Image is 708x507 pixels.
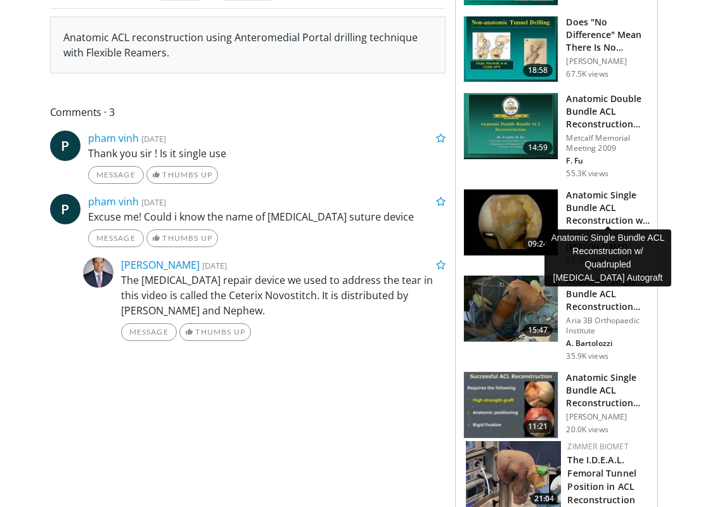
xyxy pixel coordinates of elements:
[523,324,553,337] span: 15:47
[523,64,553,77] span: 18:58
[463,16,650,83] a: 18:58 Does "No Difference" Mean There Is No Difference? [PERSON_NAME] 67.5K views
[50,131,80,161] a: P
[566,56,650,67] p: [PERSON_NAME]
[63,30,433,60] div: Anatomic ACL reconstruction using Anteromedial Portal drilling technique with Flexible Reamers.
[88,209,446,224] p: Excuse me! Could i know the name of [MEDICAL_DATA] suture device
[463,371,650,439] a: 11:21 Anatomic Single Bundle ACL Reconstruction using an Anteromedial Port… [PERSON_NAME] 20.0K v...
[50,194,80,224] a: P
[88,146,446,161] p: Thank you sir ! Is it single use
[83,257,113,288] img: Avatar
[463,275,650,361] a: 15:47 Anatomic Single Bundle ACL Reconstruction with BTB Autograft through… Aria 3B Orthopaedic I...
[566,425,608,435] p: 20.0K views
[566,316,650,336] p: Aria 3B Orthopaedic Institute
[463,93,650,179] a: 14:59 Anatomic Double Bundle ACL Reconstruction Concept Metcalf Memorial Meeting 2009 F. Fu 55.3K...
[566,338,650,349] p: A. Bartolozzi
[464,93,558,159] img: 651081_3.png.150x105_q85_crop-smart_upscale.jpg
[566,351,608,361] p: 35.9K views
[566,69,608,79] p: 67.5K views
[566,156,650,166] p: F. Fu
[463,189,650,265] a: 09:24 Anatomic Single Bundle ACL Reconstruction w/ Quadrupled [MEDICAL_DATA] Au… [PERSON_NAME] [P...
[146,229,218,247] a: Thumbs Up
[121,258,200,272] a: [PERSON_NAME]
[566,16,650,54] h3: Does "No Difference" Mean There Is No Difference?
[566,169,608,179] p: 55.3K views
[88,166,144,184] a: Message
[464,189,558,255] img: 242096_0001_1.png.150x105_q85_crop-smart_upscale.jpg
[50,104,446,120] span: Comments 3
[464,16,558,82] img: Fu_No_Difference_1.png.150x105_q85_crop-smart_upscale.jpg
[566,371,650,409] h3: Anatomic Single Bundle ACL Reconstruction using an Anteromedial Port…
[566,93,650,131] h3: Anatomic Double Bundle ACL Reconstruction Concept
[566,275,650,313] h3: Anatomic Single Bundle ACL Reconstruction with BTB Autograft through…
[121,323,177,341] a: Message
[544,229,671,286] div: Anatomic Single Bundle ACL Reconstruction w/ Quadrupled [MEDICAL_DATA] Autograft
[523,141,553,154] span: 14:59
[88,229,144,247] a: Message
[523,420,553,433] span: 11:21
[566,412,650,422] p: [PERSON_NAME]
[464,372,558,438] img: 38477_0000_3.png.150x105_q85_crop-smart_upscale.jpg
[567,441,628,452] a: Zimmer Biomet
[566,189,650,227] h3: Anatomic Single Bundle ACL Reconstruction w/ Quadrupled [MEDICAL_DATA] Au…
[121,273,446,318] p: The [MEDICAL_DATA] repair device we used to address the tear in this video is called the Ceterix ...
[179,323,251,341] a: Thumbs Up
[141,133,166,144] small: [DATE]
[146,166,218,184] a: Thumbs Up
[88,195,139,209] a: pham vinh
[464,276,558,342] img: bart_1.png.150x105_q85_crop-smart_upscale.jpg
[523,238,553,250] span: 09:24
[531,493,558,504] span: 21:04
[88,131,139,145] a: pham vinh
[202,260,227,271] small: [DATE]
[566,133,650,153] p: Metcalf Memorial Meeting 2009
[141,196,166,208] small: [DATE]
